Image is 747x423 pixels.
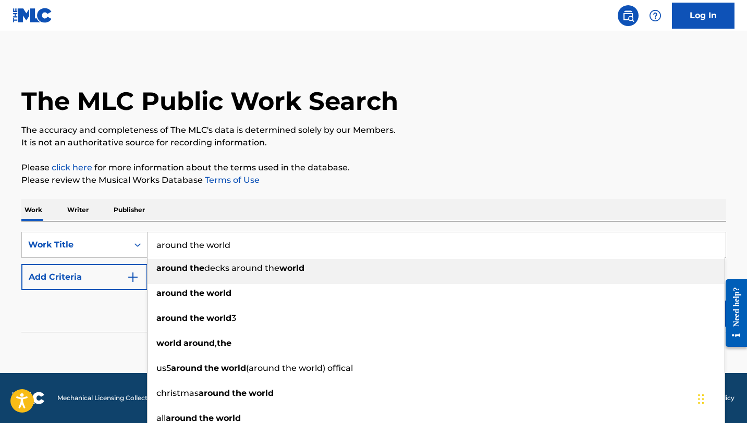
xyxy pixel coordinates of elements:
strong: around [171,363,202,373]
strong: world [156,338,181,348]
img: MLC Logo [13,8,53,23]
a: Log In [672,3,734,29]
strong: around [156,288,188,298]
p: Writer [64,199,92,221]
strong: world [206,288,231,298]
a: Terms of Use [203,175,260,185]
strong: the [204,363,219,373]
div: Drag [698,383,704,415]
strong: around [183,338,215,348]
button: Add Criteria [21,264,148,290]
strong: around [156,313,188,323]
strong: the [199,413,214,423]
iframe: Chat Widget [695,373,747,423]
form: Search Form [21,232,726,332]
a: Public Search [618,5,639,26]
span: , [215,338,217,348]
p: Work [21,199,45,221]
strong: world [206,313,231,323]
strong: world [221,363,246,373]
div: Work Title [28,239,122,251]
div: Help [645,5,666,26]
img: logo [13,392,45,404]
p: It is not an authoritative source for recording information. [21,136,726,149]
p: Please for more information about the terms used in the database. [21,161,726,174]
span: 3 [231,313,236,323]
img: 9d2ae6d4665cec9f34b9.svg [127,271,139,283]
p: Publisher [111,199,148,221]
strong: world [279,263,304,273]
strong: world [249,388,274,398]
a: click here [52,163,92,172]
strong: world [216,413,241,423]
span: us5 [156,363,171,373]
span: (around the world) offical [246,363,353,373]
span: christmas [156,388,199,398]
p: Please review the Musical Works Database [21,174,726,186]
strong: around [166,413,197,423]
span: Mechanical Licensing Collective © 2025 [57,393,178,403]
iframe: Resource Center [718,271,747,355]
h1: The MLC Public Work Search [21,85,398,117]
p: The accuracy and completeness of The MLC's data is determined solely by our Members. [21,124,726,136]
span: all [156,413,166,423]
strong: the [190,313,204,323]
strong: the [190,263,204,273]
strong: the [232,388,247,398]
span: decks around the [204,263,279,273]
img: help [649,9,662,22]
img: search [622,9,634,22]
strong: around [156,263,188,273]
strong: the [190,288,204,298]
strong: the [217,338,231,348]
strong: around [199,388,230,398]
